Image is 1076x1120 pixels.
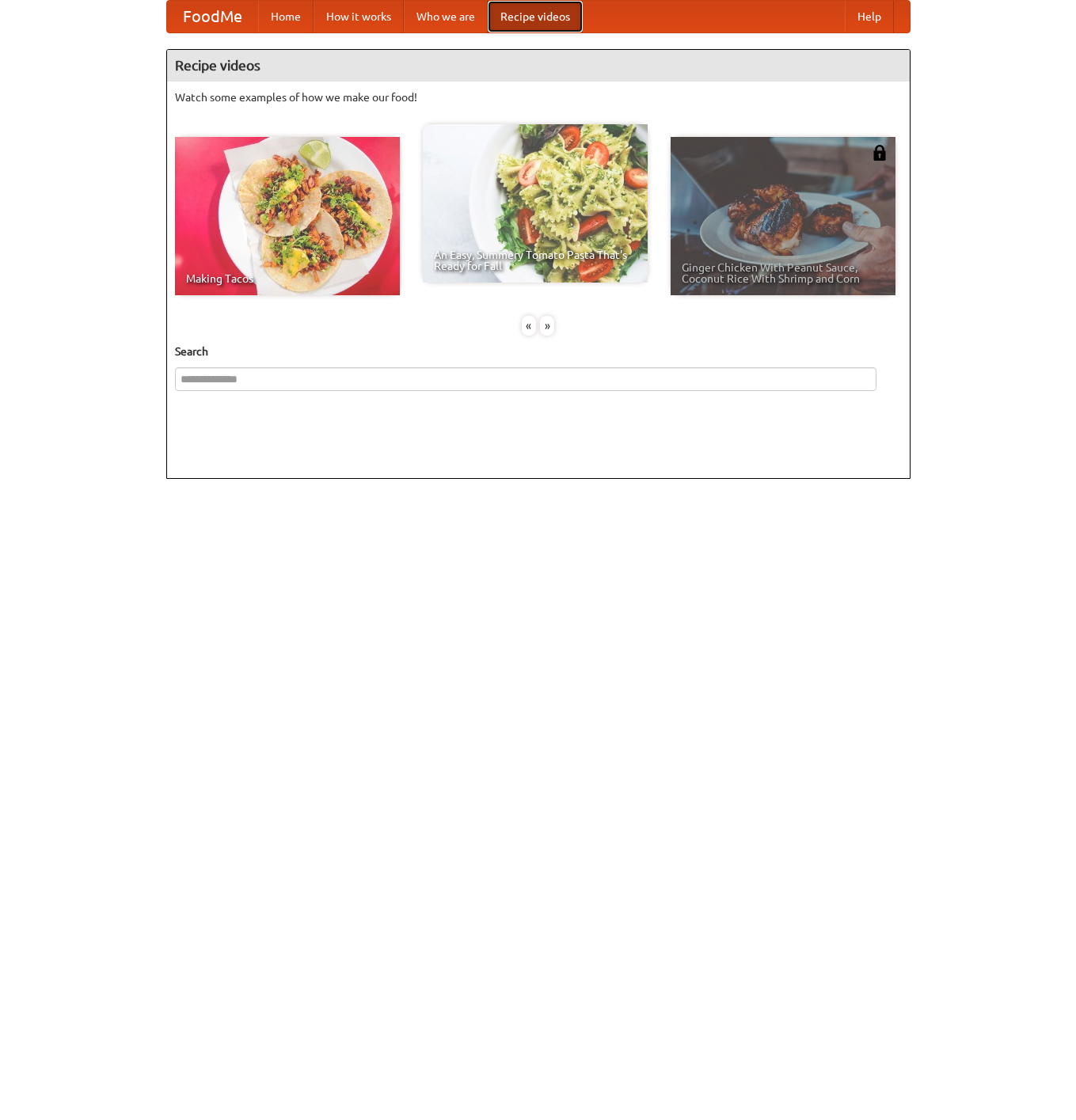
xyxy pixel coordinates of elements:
a: How it works [314,1,404,32]
a: Home [258,1,314,32]
a: Making Tacos [175,137,400,295]
a: Recipe videos [488,1,583,32]
a: FoodMe [167,1,258,32]
h5: Search [175,344,902,359]
h4: Recipe videos [167,50,910,82]
a: Who we are [404,1,488,32]
a: An Easy, Summery Tomato Pasta That's Ready for Fall [423,124,648,283]
span: Making Tacos [186,273,389,284]
p: Watch some examples of how we make our food! [175,89,902,105]
div: » [540,316,554,336]
span: An Easy, Summery Tomato Pasta That's Ready for Fall [434,249,637,271]
img: 483408.png [872,145,888,161]
a: Help [845,1,894,32]
div: « [522,316,536,336]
